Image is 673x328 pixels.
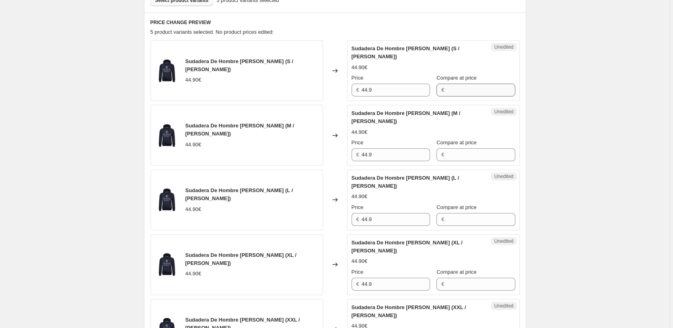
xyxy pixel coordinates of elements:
span: Sudadera De Hombre [PERSON_NAME] (L / [PERSON_NAME]) [352,175,459,189]
div: 44.90€ [185,270,202,278]
span: Unedited [494,173,513,180]
span: Sudadera De Hombre [PERSON_NAME] (L / [PERSON_NAME]) [185,187,293,201]
span: Sudadera De Hombre [PERSON_NAME] (XL / [PERSON_NAME]) [185,252,296,266]
img: GOZALO_20EO_20MEN_20100-NAVY-a_80x.jpg [155,252,179,277]
span: € [441,281,444,287]
div: 44.90€ [352,128,368,136]
span: Unedited [494,109,513,115]
span: Sudadera De Hombre [PERSON_NAME] (XXL / [PERSON_NAME]) [352,304,466,318]
h6: PRICE CHANGE PREVIEW [150,19,520,26]
img: GOZALO_20EO_20MEN_20100-NAVY-a_80x.jpg [155,59,179,83]
span: € [356,87,359,93]
span: Price [352,75,364,81]
img: GOZALO_20EO_20MEN_20100-NAVY-a_80x.jpg [155,123,179,148]
span: Price [352,269,364,275]
div: 44.90€ [352,193,368,201]
span: Price [352,204,364,210]
div: 44.90€ [185,76,202,84]
span: 5 product variants selected. No product prices edited: [150,29,274,35]
img: GOZALO_20EO_20MEN_20100-NAVY-a_80x.jpg [155,188,179,212]
span: Sudadera De Hombre [PERSON_NAME] (M / [PERSON_NAME]) [185,123,294,137]
div: 44.90€ [352,257,368,265]
span: Compare at price [436,269,477,275]
span: € [441,152,444,158]
span: Sudadera De Hombre [PERSON_NAME] (M / [PERSON_NAME]) [352,110,461,124]
span: Compare at price [436,204,477,210]
span: Sudadera De Hombre [PERSON_NAME] (S / [PERSON_NAME]) [352,45,460,59]
span: € [441,216,444,222]
span: Unedited [494,44,513,50]
span: € [356,281,359,287]
span: Compare at price [436,139,477,146]
span: Price [352,139,364,146]
span: € [441,87,444,93]
span: Compare at price [436,75,477,81]
div: 44.90€ [352,64,368,72]
div: 44.90€ [185,205,202,213]
span: € [356,216,359,222]
span: Unedited [494,303,513,309]
span: € [356,152,359,158]
span: Sudadera De Hombre [PERSON_NAME] (S / [PERSON_NAME]) [185,58,294,72]
span: Unedited [494,238,513,244]
span: Sudadera De Hombre [PERSON_NAME] (XL / [PERSON_NAME]) [352,240,463,254]
div: 44.90€ [185,141,202,149]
